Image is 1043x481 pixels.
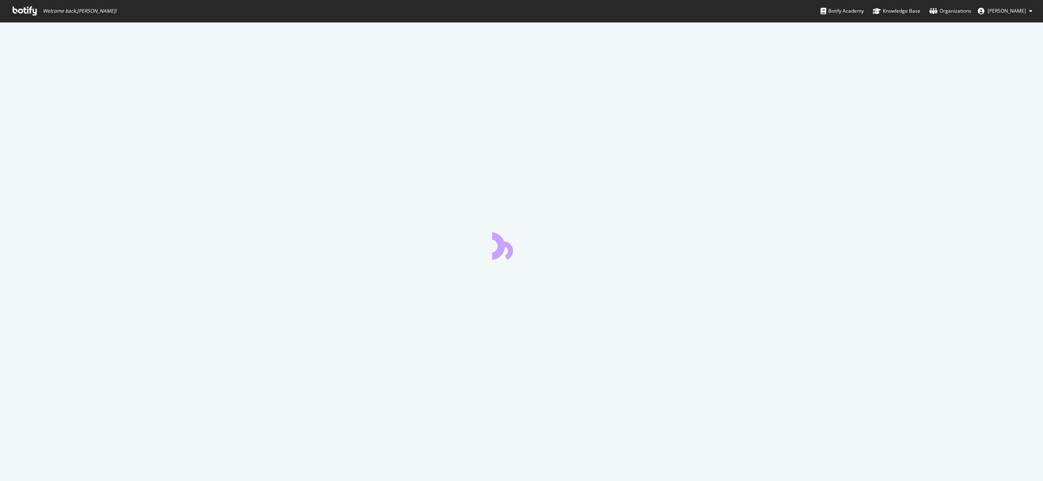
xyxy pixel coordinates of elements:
[971,4,1039,18] button: [PERSON_NAME]
[492,230,551,260] div: animation
[929,7,971,15] div: Organizations
[43,8,117,14] span: Welcome back, [PERSON_NAME] !
[988,7,1026,14] span: Peter Pilz
[821,7,864,15] div: Botify Academy
[873,7,920,15] div: Knowledge Base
